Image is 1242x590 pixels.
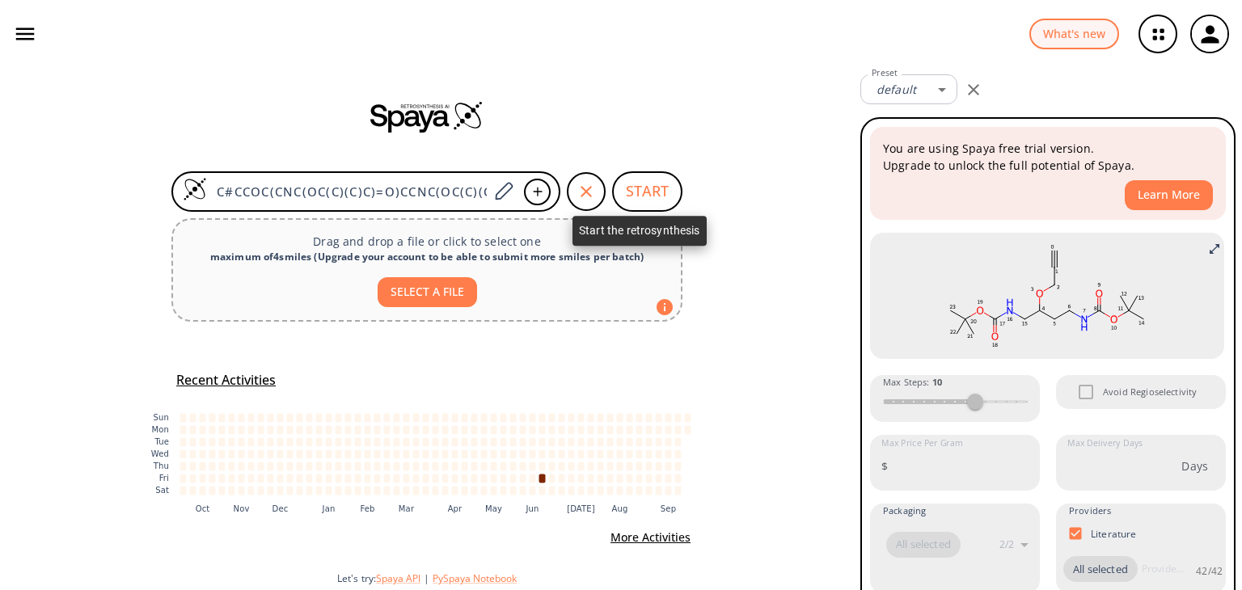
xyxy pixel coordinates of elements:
text: Nov [234,504,250,513]
div: maximum of 4 smiles ( Upgrade your account to be able to submit more smiles per batch ) [186,250,668,264]
text: Wed [151,449,169,458]
span: All selected [886,537,961,553]
p: Literature [1091,527,1137,541]
button: PySpaya Notebook [433,571,517,585]
text: Fri [159,474,169,483]
p: Drag and drop a file or click to select one [186,233,668,250]
p: 2 / 2 [999,537,1014,551]
text: Sat [155,486,169,495]
label: Max Price Per Gram [881,437,963,449]
text: Jun [525,504,539,513]
text: Aug [612,504,628,513]
p: $ [881,457,888,474]
input: Provider name [1138,556,1188,582]
text: Sun [154,413,169,422]
svg: Full screen [1208,242,1221,255]
label: Max Delivery Days [1067,437,1143,449]
text: May [485,504,502,513]
button: START [612,171,682,212]
strong: 10 [932,376,942,388]
span: Packaging [883,504,926,518]
text: Thu [153,461,169,470]
text: [DATE] [567,504,595,513]
div: Let's try: [337,571,847,585]
text: Dec [272,504,289,513]
span: Max Steps : [883,375,942,390]
p: 42 / 42 [1196,564,1223,578]
text: Apr [448,504,463,513]
text: Oct [196,504,210,513]
g: y-axis tick label [151,413,169,495]
img: Logo Spaya [183,177,207,201]
span: Avoid Regioselectivity [1103,385,1197,399]
input: Enter SMILES [207,183,488,200]
text: Tue [154,437,169,446]
button: Recent Activities [170,367,282,394]
p: Days [1181,457,1208,474]
button: More Activities [604,523,697,553]
text: Mon [151,425,169,434]
svg: C#CCOC(CNC(OC(C)(C)C)=O)CCNC(OC(C)(C)C)=O [882,239,1212,352]
button: What's new [1029,19,1119,50]
text: Feb [360,504,374,513]
span: Providers [1069,504,1111,518]
span: | [420,571,433,585]
g: x-axis tick label [196,504,677,513]
p: You are using Spaya free trial version. Upgrade to unlock the full potential of Spaya. [883,140,1213,174]
em: default [877,82,916,97]
g: cell [180,413,691,495]
span: All selected [1063,562,1138,578]
h5: Recent Activities [176,372,276,389]
text: Jan [322,504,336,513]
text: Mar [399,504,415,513]
button: Spaya API [376,571,420,585]
button: SELECT A FILE [378,277,477,307]
label: Preset [872,67,898,79]
div: Start the retrosynthesis [572,216,707,246]
text: Sep [661,504,676,513]
img: Spaya logo [370,100,484,133]
button: Learn More [1125,180,1213,210]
